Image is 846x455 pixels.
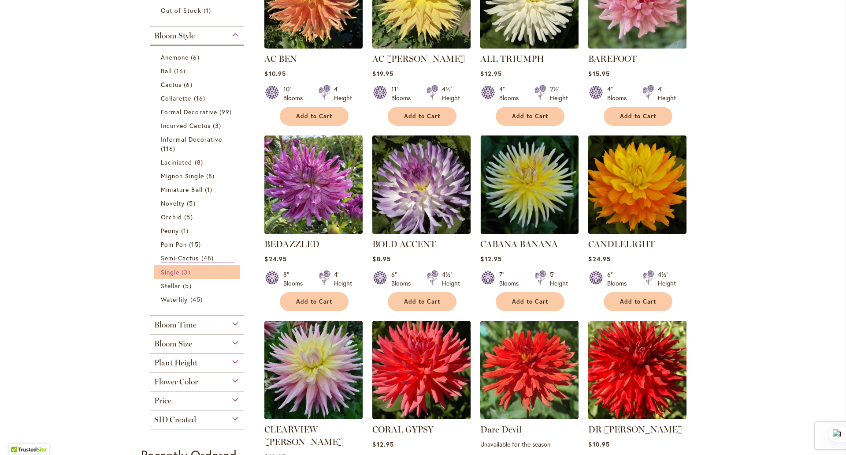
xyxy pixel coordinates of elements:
[334,85,352,102] div: 4' Height
[195,158,205,167] span: 8
[296,298,332,305] span: Add to Cart
[161,121,211,130] span: Incurved Cactus
[480,69,501,78] span: $12.95
[588,69,609,78] span: $15.95
[187,199,197,208] span: 5
[372,69,393,78] span: $19.95
[161,6,201,15] span: Out of Stock
[480,321,579,419] img: Dare Devil
[161,199,235,208] a: Novelty 5
[372,135,471,234] img: BOLD ACCENT
[480,135,579,234] img: CABANA BANANA
[283,270,308,288] div: 8" Blooms
[264,424,343,447] a: CLEARVIEW [PERSON_NAME]
[372,255,390,263] span: $8.95
[161,66,235,75] a: Ball 16
[161,94,235,103] a: Collarette 16
[161,212,235,222] a: Orchid 5
[204,6,213,15] span: 1
[161,80,235,89] a: Cactus 6
[480,239,558,249] a: CABANA BANANA
[499,270,524,288] div: 7" Blooms
[658,270,676,288] div: 4½' Height
[161,282,181,290] span: Stellar
[206,171,217,180] span: 8
[161,213,182,221] span: Orchid
[442,270,460,288] div: 4½' Height
[161,199,185,207] span: Novelty
[588,135,686,234] img: CANDLELIGHT
[191,53,201,62] span: 6
[480,413,579,421] a: Dare Devil
[620,298,656,305] span: Add to Cart
[372,239,436,249] a: BOLD ACCENT
[201,253,216,263] span: 48
[184,80,194,89] span: 6
[161,172,204,180] span: Mignon Single
[154,339,192,349] span: Bloom Size
[190,295,205,304] span: 45
[7,424,31,448] iframe: Launch Accessibility Center
[161,135,235,153] a: Informal Decorative 116
[161,281,235,290] a: Stellar 5
[372,227,471,236] a: BOLD ACCENT
[588,413,686,421] a: DR LES
[161,121,235,130] a: Incurved Cactus 3
[372,53,465,64] a: AC [PERSON_NAME]
[588,321,686,419] img: DR LES
[161,158,235,167] a: Laciniated 8
[283,85,308,102] div: 10" Blooms
[588,227,686,236] a: CANDLELIGHT
[442,85,460,102] div: 4½' Height
[280,292,349,311] button: Add to Cart
[391,85,416,102] div: 11" Blooms
[161,158,193,166] span: Laciniated
[550,85,568,102] div: 2½' Height
[264,239,319,249] a: BEDAZZLED
[372,413,471,421] a: CORAL GYPSY
[161,108,217,116] span: Formal Decorative
[161,80,182,89] span: Cactus
[404,298,440,305] span: Add to Cart
[404,113,440,120] span: Add to Cart
[161,295,188,304] span: Waterlily
[154,358,197,368] span: Plant Height
[161,295,235,304] a: Waterlily 45
[604,292,672,311] button: Add to Cart
[219,107,234,117] span: 99
[499,85,524,102] div: 4" Blooms
[496,292,564,311] button: Add to Cart
[161,135,222,143] span: Informal Decorative
[388,292,456,311] button: Add to Cart
[264,413,363,421] a: Clearview Jonas
[174,66,188,75] span: 16
[161,226,179,235] span: Peony
[161,144,178,153] span: 116
[512,113,548,120] span: Add to Cart
[480,424,522,435] a: Dare Devil
[161,53,235,62] a: Anemone 6
[388,107,456,126] button: Add to Cart
[480,227,579,236] a: CABANA BANANA
[588,255,610,263] span: $24.95
[189,240,203,249] span: 15
[154,377,198,387] span: Flower Color
[620,113,656,120] span: Add to Cart
[512,298,548,305] span: Add to Cart
[607,270,632,288] div: 6" Blooms
[161,53,189,61] span: Anemone
[264,135,363,234] img: Bedazzled
[264,42,363,50] a: AC BEN
[334,270,352,288] div: 4' Height
[588,440,609,448] span: $10.95
[161,6,235,15] a: Out of Stock 1
[161,267,235,277] a: Single 3
[213,121,223,130] span: 3
[154,31,195,41] span: Bloom Style
[161,94,192,102] span: Collarette
[161,240,187,248] span: Pom Pon
[184,212,195,222] span: 5
[372,42,471,50] a: AC Jeri
[154,396,171,406] span: Price
[588,53,637,64] a: BAREFOOT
